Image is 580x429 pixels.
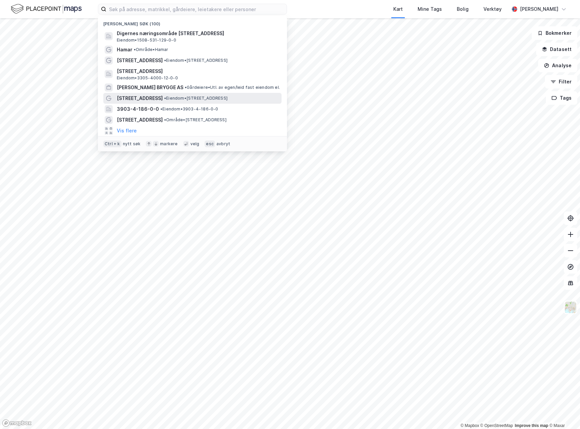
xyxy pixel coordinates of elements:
[457,5,469,13] div: Bolig
[2,419,32,427] a: Mapbox homepage
[164,58,228,63] span: Eiendom • [STREET_ADDRESS]
[515,423,548,428] a: Improve this map
[134,47,168,52] span: Område • Hamar
[160,106,162,111] span: •
[134,47,136,52] span: •
[185,85,280,90] span: Gårdeiere • Utl. av egen/leid fast eiendom el.
[546,397,580,429] div: Kontrollprogram for chat
[164,58,166,63] span: •
[117,29,279,37] span: Digernes næringsområde [STREET_ADDRESS]
[545,75,577,89] button: Filter
[185,85,187,90] span: •
[480,423,513,428] a: OpenStreetMap
[11,3,82,15] img: logo.f888ab2527a4732fd821a326f86c7f29.svg
[117,75,178,81] span: Eiendom • 3305-4000-12-0-0
[160,141,178,147] div: markere
[117,46,132,54] span: Hamar
[117,83,183,92] span: [PERSON_NAME] BRYGGE AS
[205,141,215,147] div: esc
[538,59,577,72] button: Analyse
[164,117,227,123] span: Område • [STREET_ADDRESS]
[117,56,163,65] span: [STREET_ADDRESS]
[164,96,166,101] span: •
[546,397,580,429] iframe: Chat Widget
[564,301,577,314] img: Z
[117,116,163,124] span: [STREET_ADDRESS]
[103,141,122,147] div: Ctrl + k
[117,127,137,135] button: Vis flere
[117,94,163,102] span: [STREET_ADDRESS]
[106,4,287,14] input: Søk på adresse, matrikkel, gårdeiere, leietakere eller personer
[520,5,558,13] div: [PERSON_NAME]
[123,141,141,147] div: nytt søk
[393,5,403,13] div: Kart
[190,141,200,147] div: velg
[117,105,159,113] span: 3903-4-186-0-0
[117,37,176,43] span: Eiendom • 1508-531-129-0-0
[117,67,279,75] span: [STREET_ADDRESS]
[536,43,577,56] button: Datasett
[460,423,479,428] a: Mapbox
[483,5,502,13] div: Verktøy
[164,96,228,101] span: Eiendom • [STREET_ADDRESS]
[418,5,442,13] div: Mine Tags
[532,26,577,40] button: Bokmerker
[164,117,166,122] span: •
[98,16,287,28] div: [PERSON_NAME] søk (100)
[216,141,230,147] div: avbryt
[160,106,218,112] span: Eiendom • 3903-4-186-0-0
[546,91,577,105] button: Tags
